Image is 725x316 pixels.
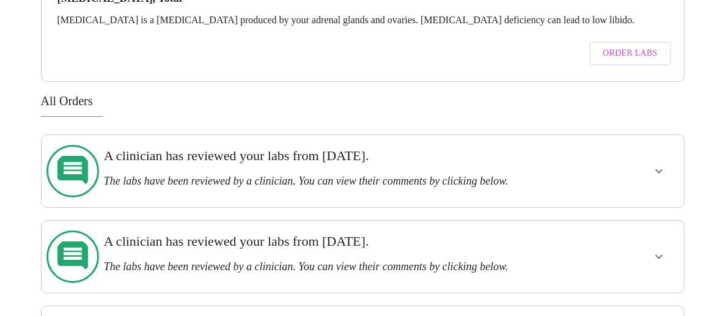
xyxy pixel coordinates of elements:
[57,15,668,26] p: [MEDICAL_DATA] is a [MEDICAL_DATA] produced by your adrenal glands and ovaries. [MEDICAL_DATA] de...
[644,242,674,271] button: show more
[104,260,559,273] h3: The labs have been reviewed by a clinician. You can view their comments by clicking below.
[104,175,559,188] h3: The labs have been reviewed by a clinician. You can view their comments by clicking below.
[104,148,559,164] h3: A clinician has reviewed your labs from [DATE].
[104,233,559,249] h3: A clinician has reviewed your labs from [DATE].
[41,94,685,108] h3: All Orders
[603,46,657,61] span: Order Labs
[586,35,674,72] a: Order Labs
[644,156,674,186] button: show more
[589,42,671,65] button: Order Labs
